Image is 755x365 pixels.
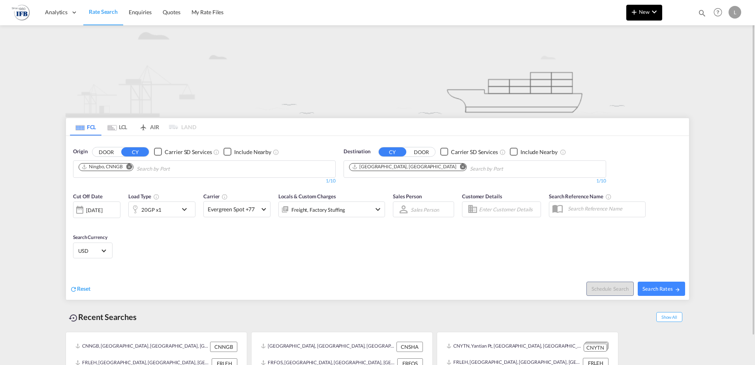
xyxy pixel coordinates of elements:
div: CNSHA, Shanghai, China, Greater China & Far East Asia, Asia Pacific [261,342,394,352]
md-tab-item: FCL [70,118,101,135]
div: Include Nearby [520,148,558,156]
div: Freight Factory Stuffing [291,204,345,215]
md-checkbox: Checkbox No Ink [154,148,212,156]
div: Ningbo, CNNGB [81,164,123,170]
md-icon: icon-magnify [698,9,706,17]
input: Chips input. [470,163,545,175]
div: CNNGB, Ningbo, China, Greater China & Far East Asia, Asia Pacific [75,342,208,352]
span: Evergreen Spot +77 [208,205,259,213]
button: icon-plus 400-fgNewicon-chevron-down [626,5,662,21]
div: Help [711,6,729,20]
md-icon: icon-refresh [70,286,77,293]
md-icon: icon-backup-restore [69,313,78,323]
span: Rate Search [89,8,118,15]
div: CNYTN, Yantian Pt, China, Greater China & Far East Asia, Asia Pacific [447,342,582,352]
div: 1/10 [344,178,606,184]
span: Destination [344,148,370,156]
span: Reset [77,285,90,292]
md-select: Select Currency: $ USDUnited States Dollar [77,245,108,256]
span: Enquiries [129,9,152,15]
input: Enter Customer Details [479,203,538,215]
md-icon: Unchecked: Search for CY (Container Yard) services for all selected carriers.Checked : Search for... [500,149,506,155]
button: DOOR [92,147,120,156]
md-checkbox: Checkbox No Ink [440,148,498,156]
md-chips-wrap: Chips container. Use arrow keys to select chips. [77,161,215,175]
span: Help [711,6,725,19]
span: Search Reference Name [549,193,612,199]
span: Quotes [163,9,180,15]
span: Customer Details [462,193,502,199]
div: CNYTN [584,344,607,352]
button: Note: By default Schedule search will only considerorigin ports, destination ports and cut off da... [586,282,634,296]
span: New [629,9,659,15]
span: USD [78,247,100,254]
span: Search Rates [642,286,680,292]
md-icon: Your search will be saved by the below given name [605,194,612,200]
button: DOOR [408,147,435,156]
span: Search Currency [73,234,107,240]
span: Locals & Custom Charges [278,193,336,199]
md-icon: The selected Trucker/Carrierwill be displayed in the rate results If the rates are from another f... [222,194,228,200]
div: Include Nearby [234,148,271,156]
md-chips-wrap: Chips container. Use arrow keys to select chips. [348,161,548,175]
button: Remove [121,164,133,171]
md-checkbox: Checkbox No Ink [223,148,271,156]
md-icon: icon-information-outline [153,194,160,200]
md-datepicker: Select [73,217,79,228]
span: My Rate Files [192,9,224,15]
md-select: Sales Person [410,204,440,215]
md-icon: icon-plus 400-fg [629,7,639,17]
button: Remove [455,164,466,171]
span: Origin [73,148,87,156]
md-icon: icon-airplane [139,122,148,128]
span: Sales Person [393,193,422,199]
md-icon: icon-arrow-right [675,287,680,292]
div: L [729,6,741,19]
span: Load Type [128,193,160,199]
img: new-FCL.png [66,25,689,117]
img: de31bbe0256b11eebba44b54815f083d.png [12,4,30,21]
div: CNNGB [210,342,237,352]
div: [DATE] [73,201,120,218]
span: Carrier [203,193,228,199]
div: Le Havre, FRLEH [352,164,456,170]
md-icon: Unchecked: Ignores neighbouring ports when fetching rates.Checked : Includes neighbouring ports w... [560,149,566,155]
div: icon-refreshReset [70,285,90,294]
button: CY [121,147,149,156]
div: OriginDOOR CY Checkbox No InkUnchecked: Search for CY (Container Yard) services for all selected ... [66,136,689,300]
div: icon-magnify [698,9,706,21]
div: Press delete to remove this chip. [81,164,124,170]
md-checkbox: Checkbox No Ink [510,148,558,156]
div: Freight Factory Stuffingicon-chevron-down [278,201,385,217]
button: CY [379,147,406,156]
div: [DATE] [86,207,102,214]
span: Analytics [45,8,68,16]
div: 1/10 [73,178,336,184]
div: 20GP x1 [141,204,162,215]
div: Carrier SD Services [451,148,498,156]
md-tab-item: AIR [133,118,165,135]
md-pagination-wrapper: Use the left and right arrow keys to navigate between tabs [70,118,196,135]
md-icon: icon-chevron-down [650,7,659,17]
md-icon: icon-chevron-down [373,205,383,214]
md-icon: Unchecked: Ignores neighbouring ports when fetching rates.Checked : Includes neighbouring ports w... [273,149,279,155]
span: Cut Off Date [73,193,103,199]
input: Search Reference Name [564,203,645,214]
div: Press delete to remove this chip. [352,164,458,170]
div: 20GP x1icon-chevron-down [128,201,195,217]
div: CNSHA [396,342,423,352]
input: Chips input. [137,163,212,175]
div: Carrier SD Services [165,148,212,156]
md-icon: Unchecked: Search for CY (Container Yard) services for all selected carriers.Checked : Search for... [213,149,220,155]
md-icon: icon-chevron-down [180,205,193,214]
div: Recent Searches [66,308,140,326]
span: Show All [656,312,682,322]
button: Search Ratesicon-arrow-right [638,282,685,296]
md-tab-item: LCL [101,118,133,135]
